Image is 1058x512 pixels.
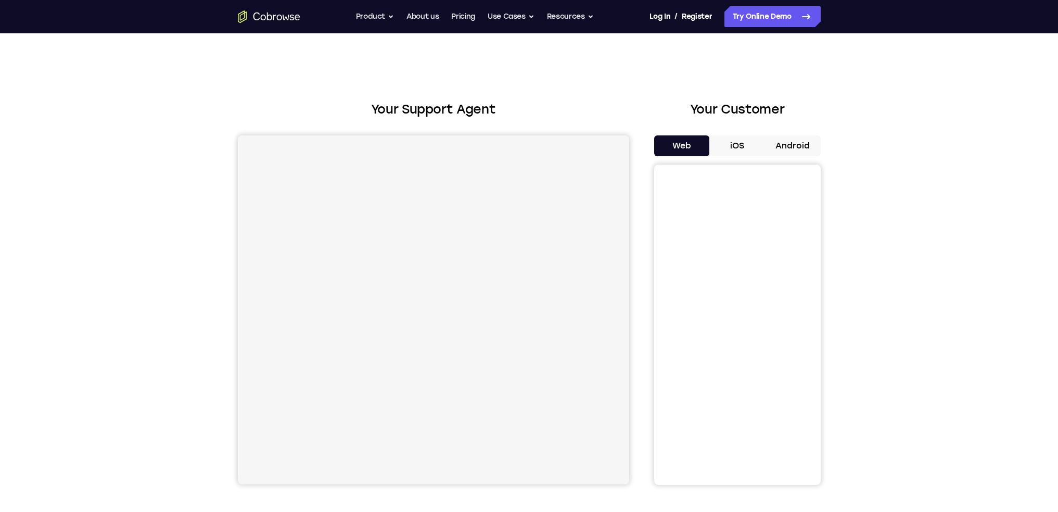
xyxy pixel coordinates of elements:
[765,135,821,156] button: Android
[238,100,629,119] h2: Your Support Agent
[356,6,394,27] button: Product
[674,10,678,23] span: /
[406,6,439,27] a: About us
[724,6,821,27] a: Try Online Demo
[649,6,670,27] a: Log In
[451,6,475,27] a: Pricing
[654,135,710,156] button: Web
[547,6,594,27] button: Resources
[238,135,629,484] iframe: Agent
[238,10,300,23] a: Go to the home page
[682,6,712,27] a: Register
[488,6,534,27] button: Use Cases
[654,100,821,119] h2: Your Customer
[709,135,765,156] button: iOS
